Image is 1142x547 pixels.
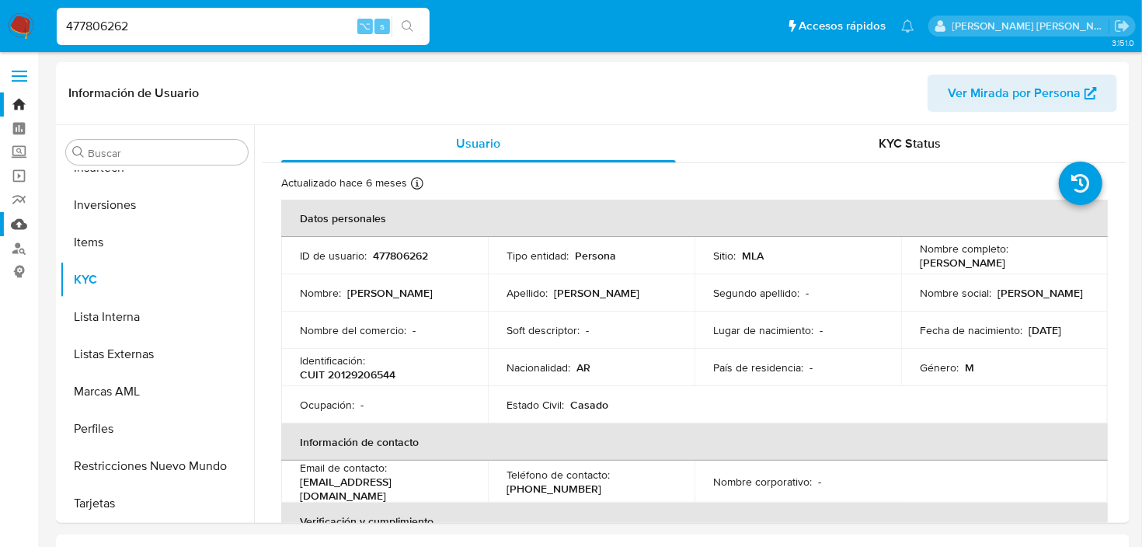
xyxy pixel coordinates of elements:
[60,410,254,448] button: Perfiles
[300,461,387,475] p: Email de contacto :
[60,261,254,298] button: KYC
[713,286,799,300] p: Segundo apellido :
[392,16,423,37] button: search-icon
[742,249,764,263] p: MLA
[507,286,548,300] p: Apellido :
[713,249,736,263] p: Sitio :
[820,323,823,337] p: -
[948,75,1081,112] span: Ver Mirada por Persona
[554,286,639,300] p: [PERSON_NAME]
[300,354,365,368] p: Identificación :
[60,336,254,373] button: Listas Externas
[920,256,1005,270] p: [PERSON_NAME]
[413,323,416,337] p: -
[920,286,991,300] p: Nombre social :
[799,18,886,34] span: Accesos rápidos
[456,134,500,152] span: Usuario
[360,398,364,412] p: -
[347,286,433,300] p: [PERSON_NAME]
[281,423,1108,461] th: Información de contacto
[60,448,254,485] button: Restricciones Nuevo Mundo
[928,75,1117,112] button: Ver Mirada por Persona
[818,475,821,489] p: -
[570,398,608,412] p: Casado
[586,323,589,337] p: -
[60,186,254,224] button: Inversiones
[1114,18,1130,34] a: Salir
[57,16,430,37] input: Buscar usuario o caso...
[300,398,354,412] p: Ocupación :
[576,361,590,375] p: AR
[373,249,428,263] p: 477806262
[300,368,395,382] p: CUIT 20129206544
[920,361,959,375] p: Género :
[809,361,813,375] p: -
[575,249,616,263] p: Persona
[68,85,199,101] h1: Información de Usuario
[920,323,1022,337] p: Fecha de nacimiento :
[901,19,914,33] a: Notificaciones
[998,286,1083,300] p: [PERSON_NAME]
[300,249,367,263] p: ID de usuario :
[300,286,341,300] p: Nombre :
[879,134,941,152] span: KYC Status
[380,19,385,33] span: s
[72,146,85,159] button: Buscar
[281,176,407,190] p: Actualizado hace 6 meses
[920,242,1008,256] p: Nombre completo :
[952,19,1109,33] p: rene.vale@mercadolibre.com
[507,249,569,263] p: Tipo entidad :
[300,475,463,503] p: [EMAIL_ADDRESS][DOMAIN_NAME]
[965,361,974,375] p: M
[281,200,1108,237] th: Datos personales
[300,323,406,337] p: Nombre del comercio :
[507,323,580,337] p: Soft descriptor :
[507,398,564,412] p: Estado Civil :
[507,468,610,482] p: Teléfono de contacto :
[359,19,371,33] span: ⌥
[713,361,803,375] p: País de residencia :
[713,323,813,337] p: Lugar de nacimiento :
[60,298,254,336] button: Lista Interna
[60,373,254,410] button: Marcas AML
[88,146,242,160] input: Buscar
[281,503,1108,540] th: Verificación y cumplimiento
[60,224,254,261] button: Items
[806,286,809,300] p: -
[507,482,601,496] p: [PHONE_NUMBER]
[60,485,254,522] button: Tarjetas
[713,475,812,489] p: Nombre corporativo :
[1029,323,1061,337] p: [DATE]
[507,361,570,375] p: Nacionalidad :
